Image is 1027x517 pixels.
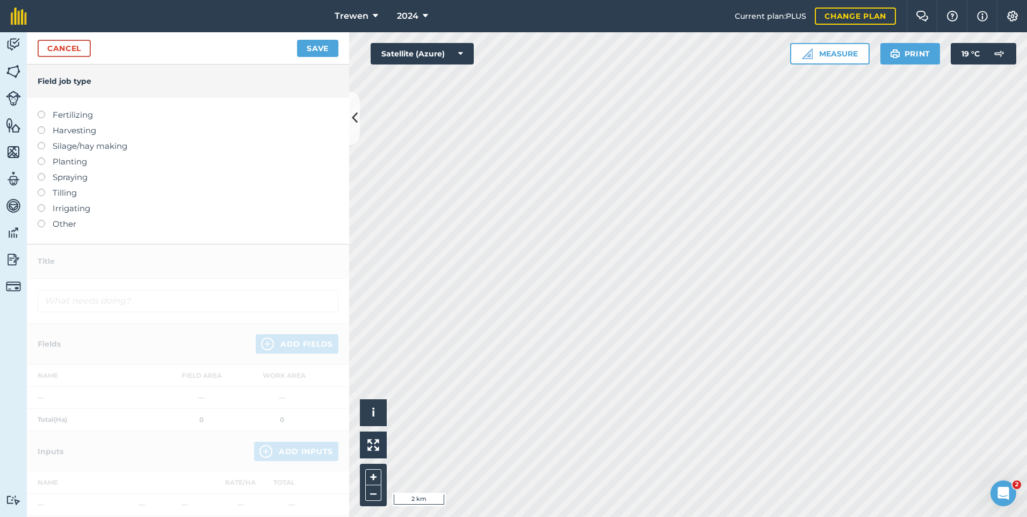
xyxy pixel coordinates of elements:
img: svg+xml;base64,PHN2ZyB4bWxucz0iaHR0cDovL3d3dy53My5vcmcvMjAwMC9zdmciIHdpZHRoPSIxOSIgaGVpZ2h0PSIyNC... [890,47,900,60]
img: A question mark icon [946,11,959,21]
img: svg+xml;base64,PHN2ZyB4bWxucz0iaHR0cDovL3d3dy53My5vcmcvMjAwMC9zdmciIHdpZHRoPSI1NiIgaGVpZ2h0PSI2MC... [6,63,21,80]
button: Satellite (Azure) [371,43,474,64]
label: Tilling [38,186,338,199]
img: svg+xml;base64,PD94bWwgdmVyc2lvbj0iMS4wIiBlbmNvZGluZz0idXRmLTgiPz4KPCEtLSBHZW5lcmF0b3I6IEFkb2JlIE... [6,171,21,187]
label: Spraying [38,171,338,184]
button: Save [297,40,338,57]
img: fieldmargin Logo [11,8,27,25]
img: svg+xml;base64,PHN2ZyB4bWxucz0iaHR0cDovL3d3dy53My5vcmcvMjAwMC9zdmciIHdpZHRoPSI1NiIgaGVpZ2h0PSI2MC... [6,144,21,160]
label: Fertilizing [38,109,338,121]
img: svg+xml;base64,PD94bWwgdmVyc2lvbj0iMS4wIiBlbmNvZGluZz0idXRmLTgiPz4KPCEtLSBHZW5lcmF0b3I6IEFkb2JlIE... [6,37,21,53]
img: svg+xml;base64,PD94bWwgdmVyc2lvbj0iMS4wIiBlbmNvZGluZz0idXRmLTgiPz4KPCEtLSBHZW5lcmF0b3I6IEFkb2JlIE... [6,198,21,214]
iframe: Intercom live chat [990,480,1016,506]
span: Current plan : PLUS [735,10,806,22]
img: svg+xml;base64,PD94bWwgdmVyc2lvbj0iMS4wIiBlbmNvZGluZz0idXRmLTgiPz4KPCEtLSBHZW5lcmF0b3I6IEFkb2JlIE... [6,495,21,505]
img: svg+xml;base64,PHN2ZyB4bWxucz0iaHR0cDovL3d3dy53My5vcmcvMjAwMC9zdmciIHdpZHRoPSI1NiIgaGVpZ2h0PSI2MC... [6,117,21,133]
span: 2024 [397,10,418,23]
img: svg+xml;base64,PD94bWwgdmVyc2lvbj0iMS4wIiBlbmNvZGluZz0idXRmLTgiPz4KPCEtLSBHZW5lcmF0b3I6IEFkb2JlIE... [6,279,21,294]
span: i [372,406,375,419]
button: 19 °C [951,43,1016,64]
button: + [365,469,381,485]
label: Other [38,218,338,231]
label: Irrigating [38,202,338,215]
label: Harvesting [38,124,338,137]
button: i [360,399,387,426]
img: Two speech bubbles overlapping with the left bubble in the forefront [916,11,929,21]
img: A cog icon [1006,11,1019,21]
a: Cancel [38,40,91,57]
button: Print [880,43,941,64]
button: Measure [790,43,870,64]
img: Ruler icon [802,48,813,59]
label: Silage/hay making [38,140,338,153]
img: svg+xml;base64,PD94bWwgdmVyc2lvbj0iMS4wIiBlbmNvZGluZz0idXRmLTgiPz4KPCEtLSBHZW5lcmF0b3I6IEFkb2JlIE... [988,43,1010,64]
img: svg+xml;base64,PD94bWwgdmVyc2lvbj0iMS4wIiBlbmNvZGluZz0idXRmLTgiPz4KPCEtLSBHZW5lcmF0b3I6IEFkb2JlIE... [6,252,21,268]
span: 19 ° C [961,43,980,64]
img: svg+xml;base64,PD94bWwgdmVyc2lvbj0iMS4wIiBlbmNvZGluZz0idXRmLTgiPz4KPCEtLSBHZW5lcmF0b3I6IEFkb2JlIE... [6,91,21,106]
span: Trewen [335,10,368,23]
button: – [365,485,381,501]
a: Change plan [815,8,896,25]
span: 2 [1012,480,1021,489]
label: Planting [38,155,338,168]
img: Four arrows, one pointing top left, one top right, one bottom right and the last bottom left [367,439,379,451]
h4: Field job type [38,75,338,87]
img: svg+xml;base64,PD94bWwgdmVyc2lvbj0iMS4wIiBlbmNvZGluZz0idXRmLTgiPz4KPCEtLSBHZW5lcmF0b3I6IEFkb2JlIE... [6,225,21,241]
img: svg+xml;base64,PHN2ZyB4bWxucz0iaHR0cDovL3d3dy53My5vcmcvMjAwMC9zdmciIHdpZHRoPSIxNyIgaGVpZ2h0PSIxNy... [977,10,988,23]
